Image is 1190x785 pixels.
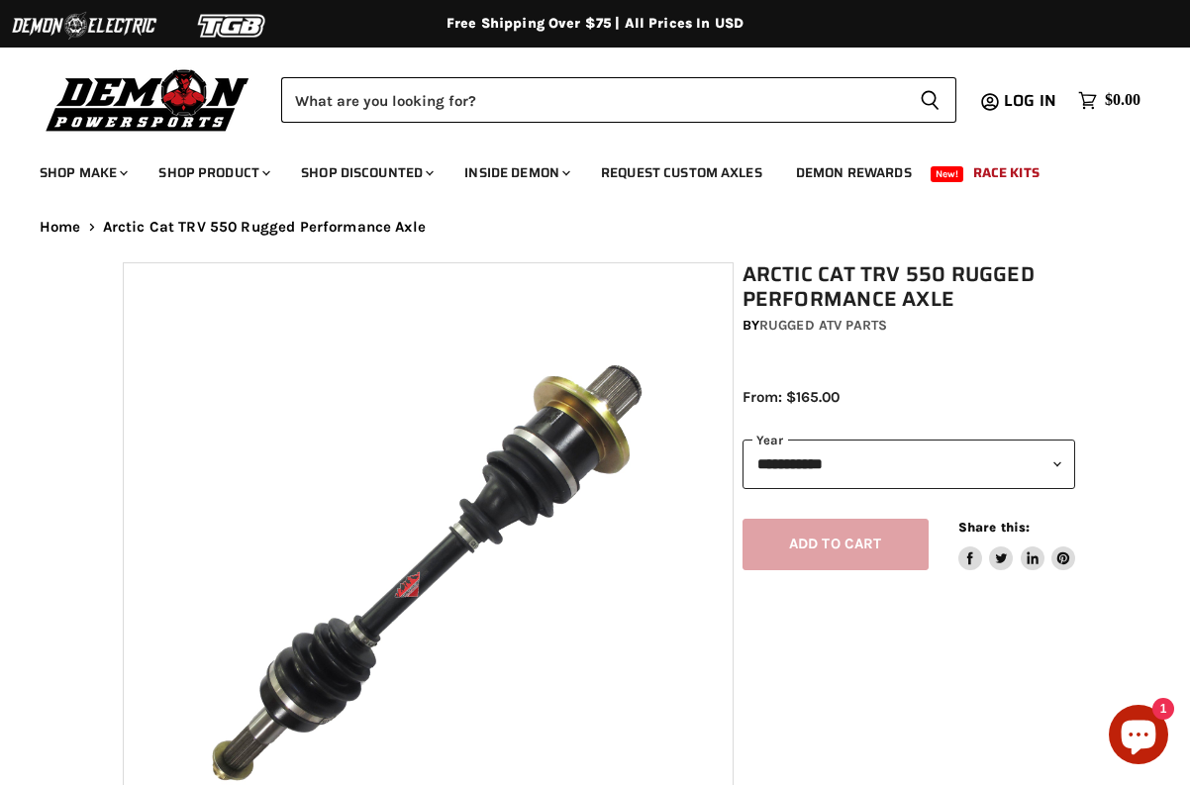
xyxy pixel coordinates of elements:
img: Demon Electric Logo 2 [10,7,158,45]
ul: Main menu [25,145,1136,193]
a: Inside Demon [449,152,582,193]
a: Race Kits [958,152,1054,193]
span: Share this: [958,520,1030,535]
a: Rugged ATV Parts [759,317,887,334]
div: by [743,315,1076,337]
input: Search [281,77,904,123]
a: Shop Product [144,152,282,193]
h1: Arctic Cat TRV 550 Rugged Performance Axle [743,262,1076,312]
a: Demon Rewards [781,152,927,193]
span: Arctic Cat TRV 550 Rugged Performance Axle [103,219,426,236]
span: Log in [1004,88,1056,113]
button: Search [904,77,956,123]
a: Shop Discounted [286,152,446,193]
a: Log in [995,92,1068,110]
span: New! [931,166,964,182]
inbox-online-store-chat: Shopify online store chat [1103,705,1174,769]
form: Product [281,77,956,123]
aside: Share this: [958,519,1076,571]
a: Request Custom Axles [586,152,777,193]
a: Shop Make [25,152,140,193]
img: Demon Powersports [40,64,256,135]
span: From: $165.00 [743,388,840,406]
span: $0.00 [1105,91,1140,110]
img: TGB Logo 2 [158,7,307,45]
select: year [743,440,1076,488]
a: $0.00 [1068,86,1150,115]
a: Home [40,219,81,236]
